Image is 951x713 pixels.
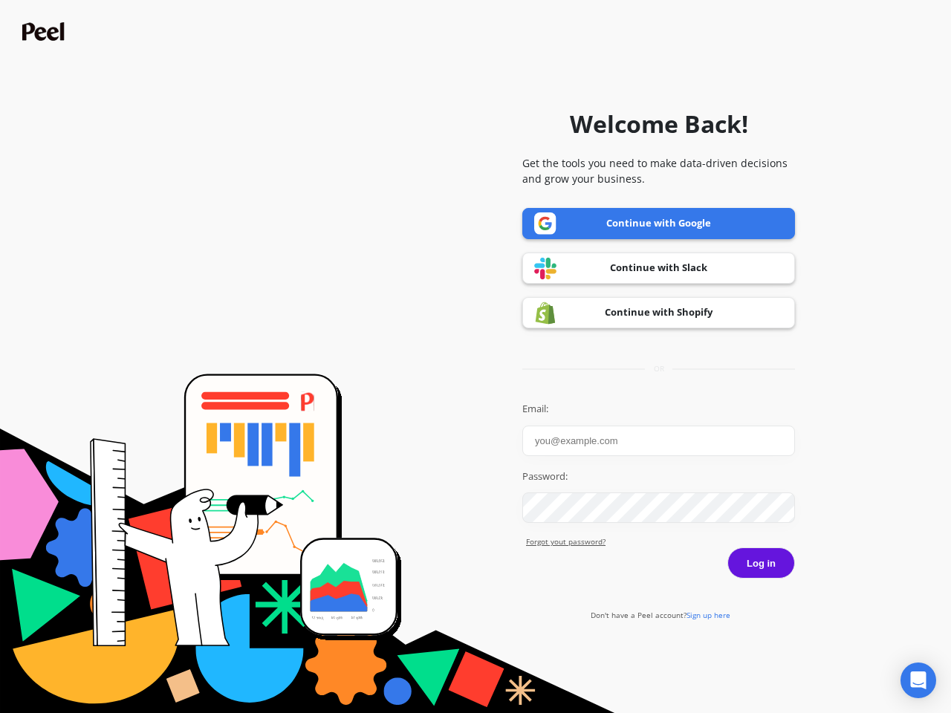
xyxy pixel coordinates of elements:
[591,610,730,620] a: Don't have a Peel account?Sign up here
[522,208,795,239] a: Continue with Google
[522,426,795,456] input: you@example.com
[22,22,68,41] img: Peel
[570,106,748,142] h1: Welcome Back!
[522,253,795,284] a: Continue with Slack
[522,155,795,186] p: Get the tools you need to make data-driven decisions and grow your business.
[534,302,556,325] img: Shopify logo
[534,212,556,235] img: Google logo
[534,257,556,280] img: Slack logo
[522,363,795,374] div: or
[522,297,795,328] a: Continue with Shopify
[727,547,795,579] button: Log in
[522,402,795,417] label: Email:
[687,610,730,620] span: Sign up here
[522,469,795,484] label: Password:
[900,662,936,698] div: Open Intercom Messenger
[526,536,795,547] a: Forgot yout password?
